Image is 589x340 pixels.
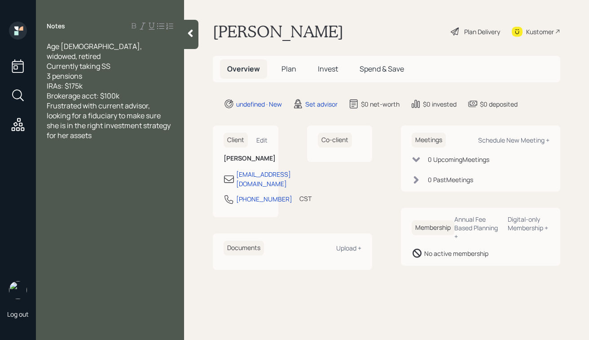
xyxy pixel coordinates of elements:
img: robby-grisanti-headshot.png [9,281,27,299]
span: Invest [318,64,338,74]
div: 0 Past Meeting s [428,175,473,184]
span: Frustrated with current advisor, looking for a fiduciary to make sure she is in the right investm... [47,101,172,140]
h1: [PERSON_NAME] [213,22,343,41]
div: No active membership [424,249,488,258]
span: Currently taking SS [47,61,110,71]
span: Brokerage acct: $100k [47,91,119,101]
h6: Documents [224,241,264,255]
div: Digital-only Membership + [508,215,549,232]
h6: Membership [412,220,454,235]
div: Plan Delivery [464,27,500,36]
span: IRAs: $175k [47,81,83,91]
div: Kustomer [526,27,554,36]
div: $0 invested [423,99,457,109]
span: Age [DEMOGRAPHIC_DATA], widowed, retired [47,41,143,61]
div: Schedule New Meeting + [478,136,549,144]
h6: Client [224,133,248,148]
div: Set advisor [305,99,338,109]
div: Log out [7,310,29,318]
span: Overview [227,64,260,74]
div: Edit [256,136,268,144]
div: [PHONE_NUMBER] [236,194,292,204]
div: undefined · New [236,99,282,109]
label: Notes [47,22,65,31]
h6: Meetings [412,133,446,148]
span: Plan [281,64,296,74]
div: CST [299,194,312,203]
div: $0 net-worth [361,99,400,109]
h6: [PERSON_NAME] [224,155,268,162]
div: 0 Upcoming Meeting s [428,155,489,164]
div: $0 deposited [480,99,518,109]
div: Upload + [336,244,361,252]
span: 3 pensions [47,71,82,81]
h6: Co-client [318,133,352,148]
span: Spend & Save [360,64,404,74]
div: Annual Fee Based Planning + [454,215,501,241]
div: [EMAIL_ADDRESS][DOMAIN_NAME] [236,170,291,188]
